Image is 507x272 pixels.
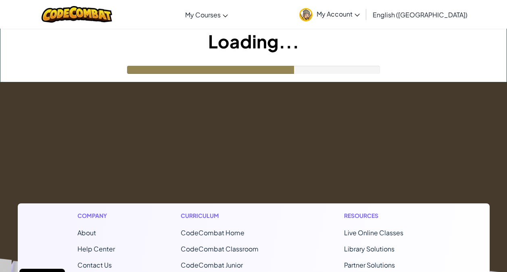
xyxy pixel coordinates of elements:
img: avatar [299,8,313,21]
span: English ([GEOGRAPHIC_DATA]) [373,10,467,19]
a: Library Solutions [344,245,394,253]
span: My Account [317,10,360,18]
img: CodeCombat logo [42,6,112,23]
a: My Courses [181,4,232,25]
span: CodeCombat Home [181,228,244,237]
span: Contact Us [77,261,112,269]
a: English ([GEOGRAPHIC_DATA]) [369,4,472,25]
a: Help Center [77,245,115,253]
span: My Courses [185,10,221,19]
a: CodeCombat Classroom [181,245,259,253]
h1: Curriculum [181,211,278,220]
a: CodeCombat Junior [181,261,243,269]
a: Live Online Classes [344,228,403,237]
h1: Loading... [0,29,507,54]
a: About [77,228,96,237]
h1: Company [77,211,115,220]
a: Partner Solutions [344,261,395,269]
a: My Account [295,2,364,27]
h1: Resources [344,211,430,220]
